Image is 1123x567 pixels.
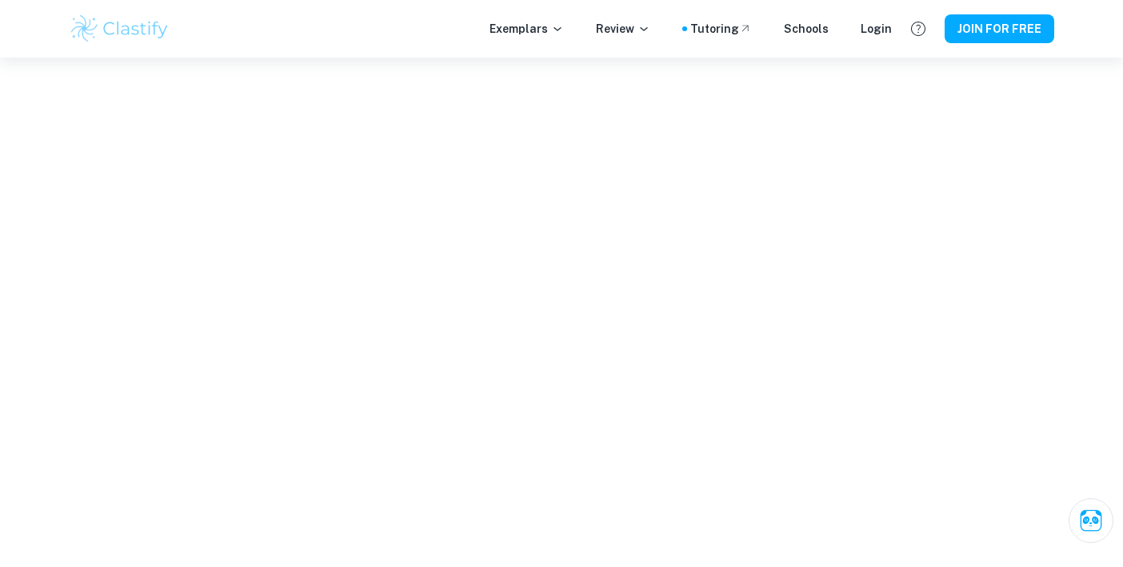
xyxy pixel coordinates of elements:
p: Review [596,20,650,38]
button: JOIN FOR FREE [945,14,1054,43]
p: Exemplars [490,20,564,38]
a: Tutoring [690,20,752,38]
button: Help and Feedback [905,15,932,42]
button: Ask Clai [1069,498,1113,543]
a: Schools [784,20,829,38]
img: Clastify logo [69,13,170,45]
a: Login [861,20,892,38]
